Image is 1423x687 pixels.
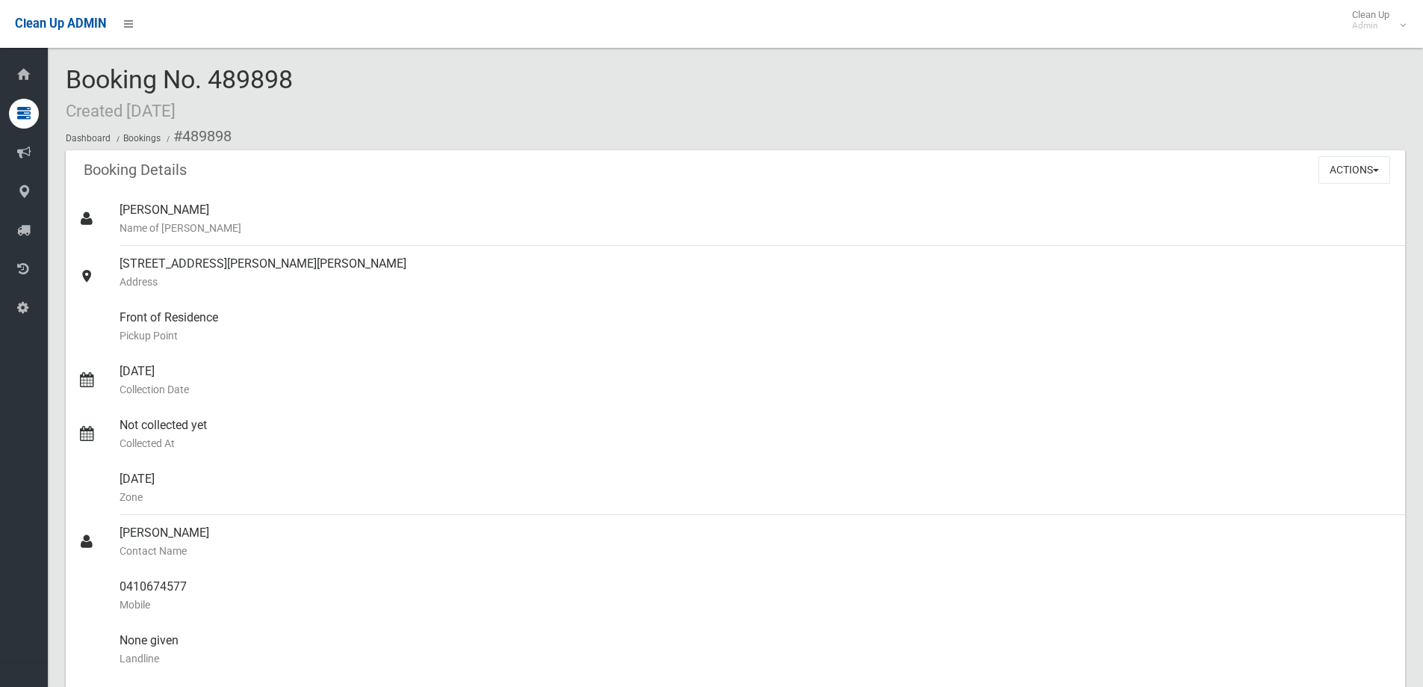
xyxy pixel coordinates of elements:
[66,64,293,123] span: Booking No. 489898
[1318,156,1390,184] button: Actions
[120,515,1393,569] div: [PERSON_NAME]
[15,16,106,31] span: Clean Up ADMIN
[120,488,1393,506] small: Zone
[66,133,111,144] a: Dashboard
[120,623,1393,677] div: None given
[120,327,1393,345] small: Pickup Point
[120,192,1393,246] div: [PERSON_NAME]
[120,596,1393,614] small: Mobile
[66,155,205,185] header: Booking Details
[120,542,1393,560] small: Contact Name
[120,461,1393,515] div: [DATE]
[120,273,1393,291] small: Address
[1352,20,1389,31] small: Admin
[1345,9,1404,31] span: Clean Up
[120,246,1393,300] div: [STREET_ADDRESS][PERSON_NAME][PERSON_NAME]
[120,219,1393,237] small: Name of [PERSON_NAME]
[120,381,1393,398] small: Collection Date
[123,133,161,144] a: Bookings
[120,569,1393,623] div: 0410674577
[120,354,1393,407] div: [DATE]
[120,300,1393,354] div: Front of Residence
[120,434,1393,452] small: Collected At
[163,123,232,150] li: #489898
[120,407,1393,461] div: Not collected yet
[120,650,1393,668] small: Landline
[66,101,176,120] small: Created [DATE]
